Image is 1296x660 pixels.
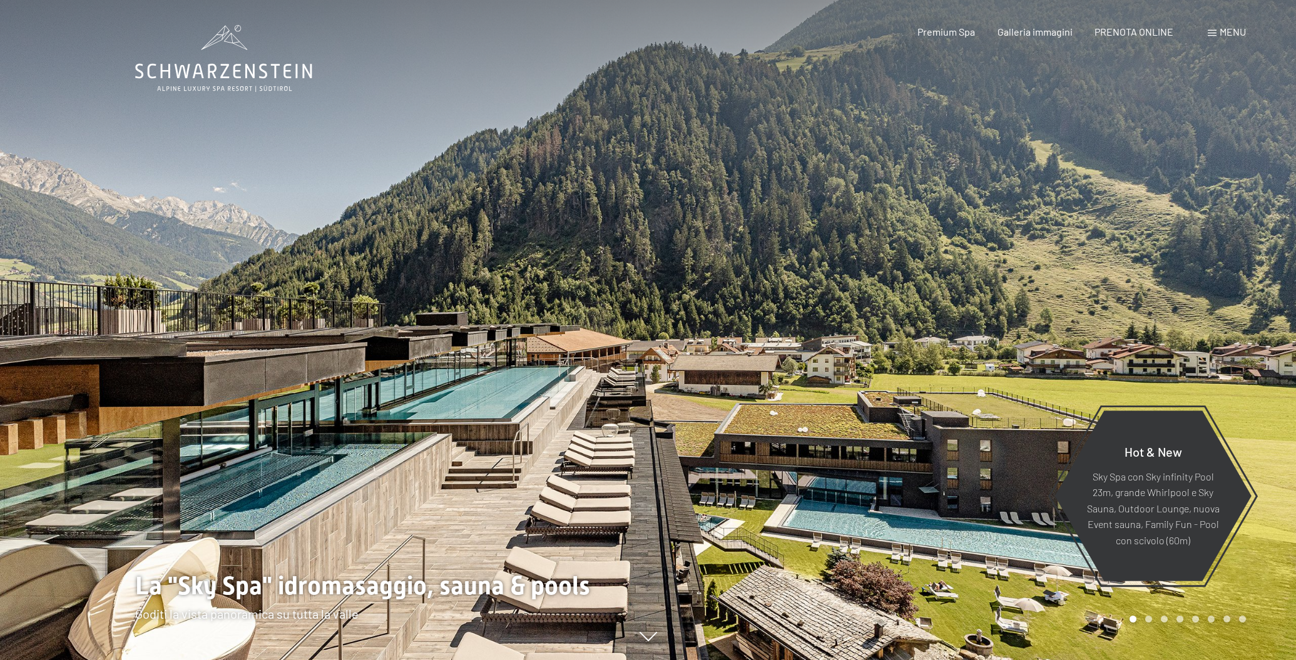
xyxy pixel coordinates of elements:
[1125,444,1182,459] span: Hot & New
[1125,616,1246,622] div: Carousel Pagination
[917,26,975,38] a: Premium Spa
[1220,26,1246,38] span: Menu
[1054,410,1252,582] a: Hot & New Sky Spa con Sky infinity Pool 23m, grande Whirlpool e Sky Sauna, Outdoor Lounge, nuova ...
[1085,468,1221,548] p: Sky Spa con Sky infinity Pool 23m, grande Whirlpool e Sky Sauna, Outdoor Lounge, nuova Event saun...
[1192,616,1199,622] div: Carousel Page 5
[1176,616,1183,622] div: Carousel Page 4
[1223,616,1230,622] div: Carousel Page 7
[1239,616,1246,622] div: Carousel Page 8
[998,26,1073,38] a: Galleria immagini
[1094,26,1173,38] a: PRENOTA ONLINE
[1161,616,1168,622] div: Carousel Page 3
[1130,616,1136,622] div: Carousel Page 1 (Current Slide)
[1145,616,1152,622] div: Carousel Page 2
[1208,616,1215,622] div: Carousel Page 6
